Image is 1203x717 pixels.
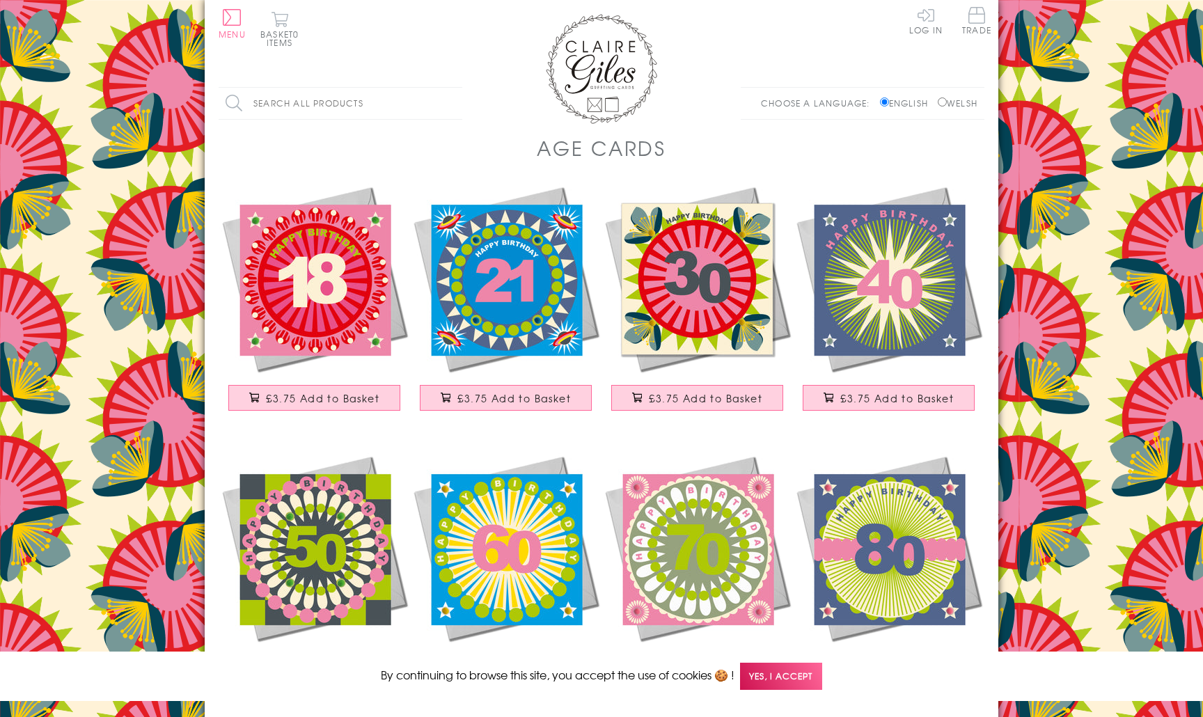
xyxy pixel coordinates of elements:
span: £3.75 Add to Basket [649,391,762,405]
span: 0 items [267,28,299,49]
button: £3.75 Add to Basket [228,385,401,411]
img: Birthday Card, Age 80 - Wheel, Happy 80th Birthday, Embellished with pompoms [793,452,984,644]
span: Menu [219,28,246,40]
a: Birthday Card, Age 18 - Pink Circle, Happy 18th Birthday, Embellished with pompoms £3.75 Add to B... [219,183,410,425]
h1: Age Cards [537,134,666,162]
img: Birthday Card, Age 21 - Blue Circle, Happy 21st Birthday, Embellished with pompoms [410,183,601,375]
img: Birthday Card, Age 18 - Pink Circle, Happy 18th Birthday, Embellished with pompoms [219,183,410,375]
button: £3.75 Add to Basket [611,385,784,411]
a: Birthday Card, Age 70 - Flower Power, Happy 70th Birthday, Embellished with pompoms £3.75 Add to ... [601,452,793,694]
img: Birthday Card, Age 30 - Flowers, Happy 30th Birthday, Embellished with pompoms [601,183,793,375]
p: Choose a language: [761,97,877,109]
img: Birthday Card, Age 40 - Starburst, Happy 40th Birthday, Embellished with pompoms [793,183,984,375]
input: Search all products [219,88,462,119]
a: Birthday Card, Age 21 - Blue Circle, Happy 21st Birthday, Embellished with pompoms £3.75 Add to B... [410,183,601,425]
span: Trade [962,7,991,34]
a: Birthday Card, Age 50 - Chequers, Happy 50th Birthday, Embellished with pompoms £3.75 Add to Basket [219,452,410,694]
img: Birthday Card, Age 50 - Chequers, Happy 50th Birthday, Embellished with pompoms [219,452,410,644]
span: Yes, I accept [740,663,822,690]
a: Birthday Card, Age 40 - Starburst, Happy 40th Birthday, Embellished with pompoms £3.75 Add to Basket [793,183,984,425]
img: Birthday Card, Age 60 - Sunshine, Happy 60th Birthday, Embellished with pompoms [410,452,601,644]
input: Welsh [938,97,947,107]
span: £3.75 Add to Basket [840,391,954,405]
img: Claire Giles Greetings Cards [546,14,657,124]
span: £3.75 Add to Basket [266,391,379,405]
a: Birthday Card, Age 60 - Sunshine, Happy 60th Birthday, Embellished with pompoms £3.75 Add to Basket [410,452,601,694]
a: Trade [962,7,991,37]
button: Basket0 items [260,11,299,47]
span: £3.75 Add to Basket [457,391,571,405]
a: Birthday Card, Age 80 - Wheel, Happy 80th Birthday, Embellished with pompoms £3.75 Add to Basket [793,452,984,694]
img: Birthday Card, Age 70 - Flower Power, Happy 70th Birthday, Embellished with pompoms [601,452,793,644]
button: £3.75 Add to Basket [420,385,592,411]
button: Menu [219,9,246,38]
label: English [880,97,935,109]
a: Birthday Card, Age 30 - Flowers, Happy 30th Birthday, Embellished with pompoms £3.75 Add to Basket [601,183,793,425]
button: £3.75 Add to Basket [803,385,975,411]
input: English [880,97,889,107]
label: Welsh [938,97,977,109]
input: Search [448,88,462,119]
a: Log In [909,7,943,34]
